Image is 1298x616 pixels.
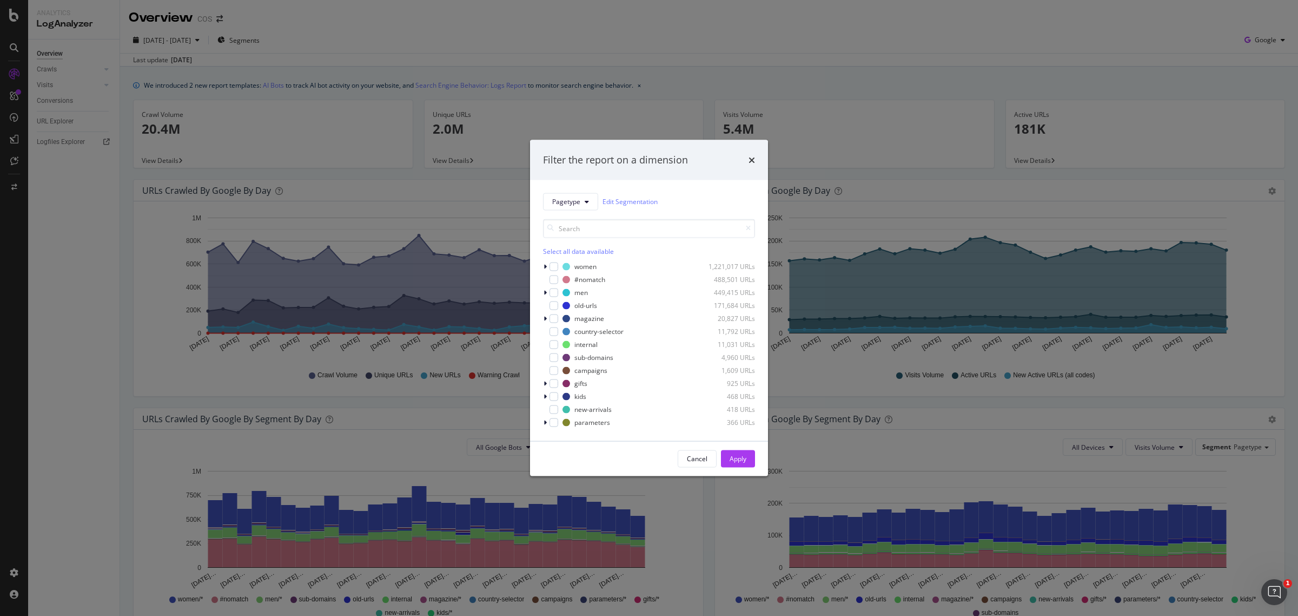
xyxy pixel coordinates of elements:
div: 1,609 URLs [702,366,755,375]
div: Cancel [687,454,707,463]
div: parameters [574,418,610,427]
div: 20,827 URLs [702,314,755,323]
div: 171,684 URLs [702,301,755,310]
div: #nomatch [574,275,605,284]
button: Cancel [678,450,717,467]
div: gifts [574,379,587,388]
div: modal [530,140,768,476]
div: 366 URLs [702,418,755,427]
iframe: Intercom live chat [1261,579,1287,605]
div: sub-domains [574,353,613,362]
div: Apply [730,454,746,463]
div: 1,221,017 URLs [702,262,755,271]
div: new-arrivals [574,405,612,414]
div: Select all data available [543,246,755,255]
div: 925 URLs [702,379,755,388]
div: 4,960 URLs [702,353,755,362]
div: kids [574,392,586,401]
div: 468 URLs [702,392,755,401]
div: campaigns [574,366,607,375]
div: 488,501 URLs [702,275,755,284]
div: 449,415 URLs [702,288,755,297]
button: Apply [721,450,755,467]
div: women [574,262,597,271]
a: Edit Segmentation [602,196,658,207]
span: Pagetype [552,197,580,206]
div: 11,792 URLs [702,327,755,336]
button: Pagetype [543,193,598,210]
div: magazine [574,314,604,323]
div: Filter the report on a dimension [543,153,688,167]
div: internal [574,340,598,349]
div: times [749,153,755,167]
div: men [574,288,588,297]
span: 1 [1283,579,1292,588]
input: Search [543,219,755,238]
div: 11,031 URLs [702,340,755,349]
div: country-selector [574,327,624,336]
div: old-urls [574,301,597,310]
div: 418 URLs [702,405,755,414]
